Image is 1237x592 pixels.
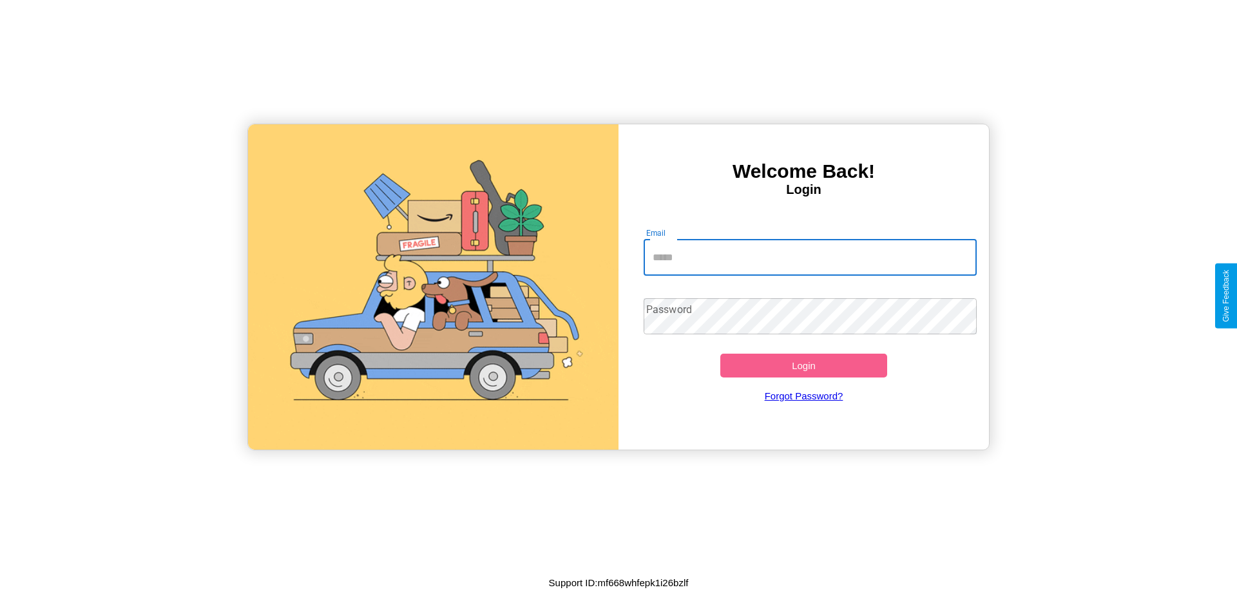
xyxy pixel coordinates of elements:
[549,574,689,591] p: Support ID: mf668whfepk1i26bzlf
[618,160,989,182] h3: Welcome Back!
[720,354,887,377] button: Login
[637,377,971,414] a: Forgot Password?
[618,182,989,197] h4: Login
[1222,270,1231,322] div: Give Feedback
[248,124,618,450] img: gif
[646,227,666,238] label: Email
